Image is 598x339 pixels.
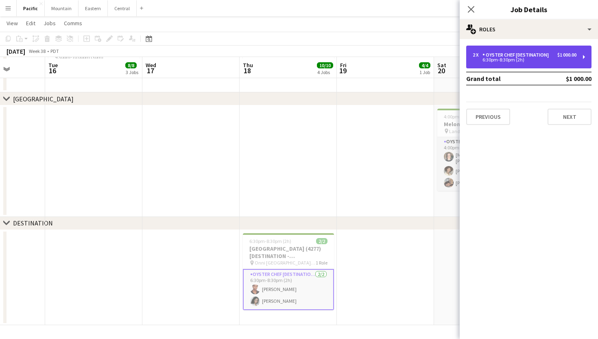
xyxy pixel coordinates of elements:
[437,120,528,128] h3: Melons Catering (4310) [SF]
[23,18,39,28] a: Edit
[316,238,327,244] span: 2/2
[243,245,334,260] h3: [GEOGRAPHIC_DATA] (4277) [DESTINATION - [GEOGRAPHIC_DATA], [GEOGRAPHIC_DATA]]
[444,114,486,120] span: 4:00pm-7:00pm (3h)
[316,260,327,266] span: 1 Role
[466,72,540,85] td: Grand total
[482,52,552,58] div: Oyster Chef [DESTINATION]
[460,4,598,15] h3: Job Details
[108,0,137,16] button: Central
[340,61,347,69] span: Fri
[50,48,59,54] div: PDT
[317,62,333,68] span: 10/10
[64,20,82,27] span: Comms
[437,61,446,69] span: Sat
[466,109,510,125] button: Previous
[249,238,291,244] span: 6:30pm-8:30pm (2h)
[45,0,79,16] button: Mountain
[13,95,74,103] div: [GEOGRAPHIC_DATA]
[473,58,576,62] div: 6:30pm-8:30pm (2h)
[419,69,430,75] div: 1 Job
[243,269,334,310] app-card-role: Oyster Chef [DESTINATION]2/26:30pm-8:30pm (2h)[PERSON_NAME][PERSON_NAME]
[126,69,138,75] div: 3 Jobs
[79,0,108,16] button: Eastern
[557,52,576,58] div: $1 000.00
[243,233,334,310] app-job-card: 6:30pm-8:30pm (2h)2/2[GEOGRAPHIC_DATA] (4277) [DESTINATION - [GEOGRAPHIC_DATA], [GEOGRAPHIC_DATA]...
[317,69,333,75] div: 4 Jobs
[17,0,45,16] button: Pacific
[3,18,21,28] a: View
[13,219,53,227] div: DESTINATION
[44,20,56,27] span: Jobs
[40,18,59,28] a: Jobs
[243,61,253,69] span: Thu
[460,20,598,39] div: Roles
[27,48,47,54] span: Week 38
[144,66,156,75] span: 17
[7,47,25,55] div: [DATE]
[47,66,58,75] span: 16
[339,66,347,75] span: 19
[540,72,591,85] td: $1 000.00
[548,109,591,125] button: Next
[437,109,528,191] app-job-card: 4:00pm-7:00pm (3h)3/3Melons Catering (4310) [SF] Lands End - [GEOGRAPHIC_DATA] Lot1 RoleOyster Ch...
[437,137,528,191] app-card-role: Oyster Chef3/34:00pm-7:00pm (3h)[MEDICAL_DATA][PERSON_NAME][PERSON_NAME][PERSON_NAME]
[61,18,85,28] a: Comms
[449,128,510,134] span: Lands End - [GEOGRAPHIC_DATA] Lot
[473,52,482,58] div: 2 x
[7,20,18,27] span: View
[419,62,430,68] span: 4/4
[125,62,137,68] span: 8/8
[255,260,316,266] span: Onni [GEOGRAPHIC_DATA] ([GEOGRAPHIC_DATA], [GEOGRAPHIC_DATA])
[146,61,156,69] span: Wed
[26,20,35,27] span: Edit
[242,66,253,75] span: 18
[436,66,446,75] span: 20
[48,61,58,69] span: Tue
